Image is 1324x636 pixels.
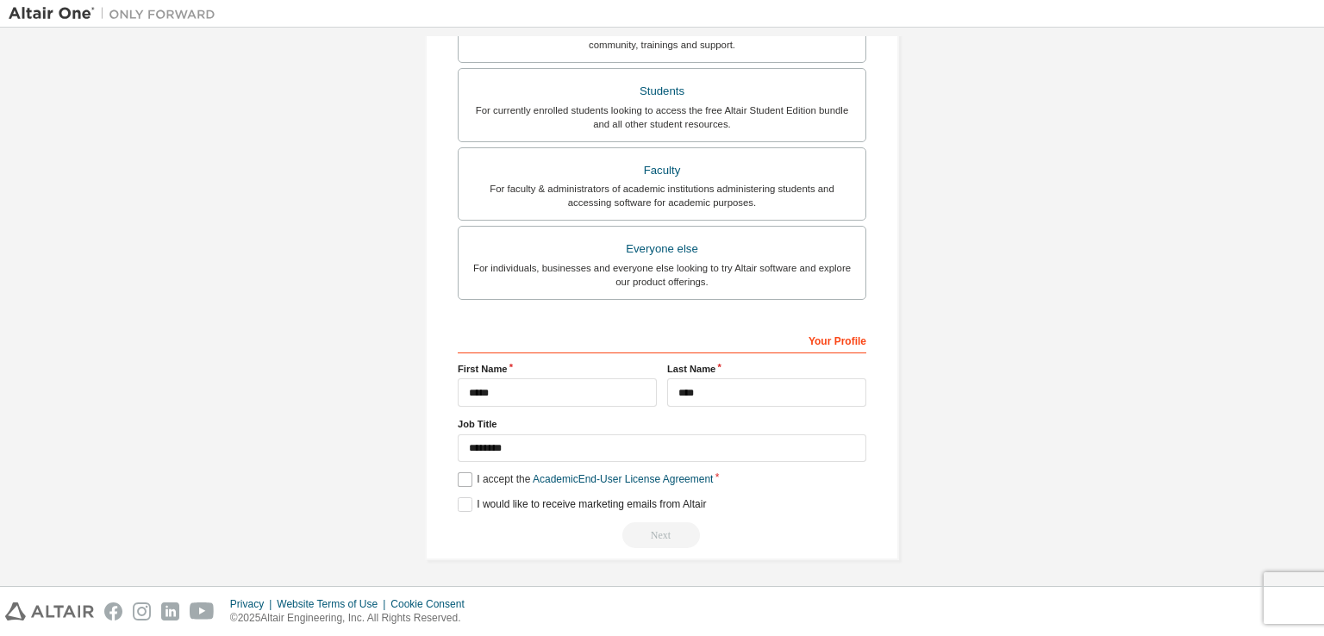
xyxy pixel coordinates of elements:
[390,597,474,611] div: Cookie Consent
[469,182,855,209] div: For faculty & administrators of academic institutions administering students and accessing softwa...
[458,417,866,431] label: Job Title
[458,326,866,353] div: Your Profile
[469,24,855,52] div: For existing customers looking to access software downloads, HPC resources, community, trainings ...
[469,237,855,261] div: Everyone else
[458,362,657,376] label: First Name
[469,103,855,131] div: For currently enrolled students looking to access the free Altair Student Edition bundle and all ...
[5,602,94,620] img: altair_logo.svg
[667,362,866,376] label: Last Name
[469,261,855,289] div: For individuals, businesses and everyone else looking to try Altair software and explore our prod...
[104,602,122,620] img: facebook.svg
[469,79,855,103] div: Students
[9,5,224,22] img: Altair One
[533,473,713,485] a: Academic End-User License Agreement
[161,602,179,620] img: linkedin.svg
[133,602,151,620] img: instagram.svg
[469,159,855,183] div: Faculty
[230,597,277,611] div: Privacy
[458,497,706,512] label: I would like to receive marketing emails from Altair
[277,597,390,611] div: Website Terms of Use
[190,602,215,620] img: youtube.svg
[458,522,866,548] div: Read and acccept EULA to continue
[458,472,713,487] label: I accept the
[230,611,475,626] p: © 2025 Altair Engineering, Inc. All Rights Reserved.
